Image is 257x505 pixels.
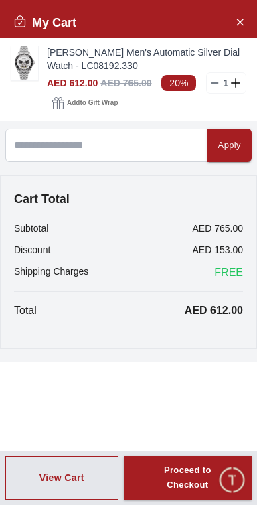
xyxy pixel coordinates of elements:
div: Proceed to Checkout [148,463,228,494]
p: Discount [14,243,50,257]
div: Chat Widget [218,465,247,495]
button: Close Account [229,11,250,32]
p: AED 153.00 [193,243,244,257]
span: AED 612.00 [47,78,98,88]
span: FREE [214,265,243,281]
p: Shipping Charges [14,265,88,281]
span: AED 765.00 [100,78,151,88]
h4: Cart Total [14,190,243,208]
div: Apply [218,138,241,153]
div: View Cart [39,471,84,484]
button: Proceed to Checkout [124,456,252,500]
img: ... [11,46,38,80]
span: 20% [161,75,196,91]
p: Subtotal [14,222,48,235]
p: 1 [220,76,231,90]
h2: My Cart [13,13,76,32]
button: Addto Gift Wrap [47,94,123,113]
a: [PERSON_NAME] Men's Automatic Silver Dial Watch - LC08192.330 [47,46,246,72]
span: Add to Gift Wrap [67,96,118,110]
button: View Cart [5,456,118,500]
button: Apply [207,129,252,162]
p: Total [14,303,37,319]
p: AED 612.00 [185,303,243,319]
p: AED 765.00 [193,222,244,235]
